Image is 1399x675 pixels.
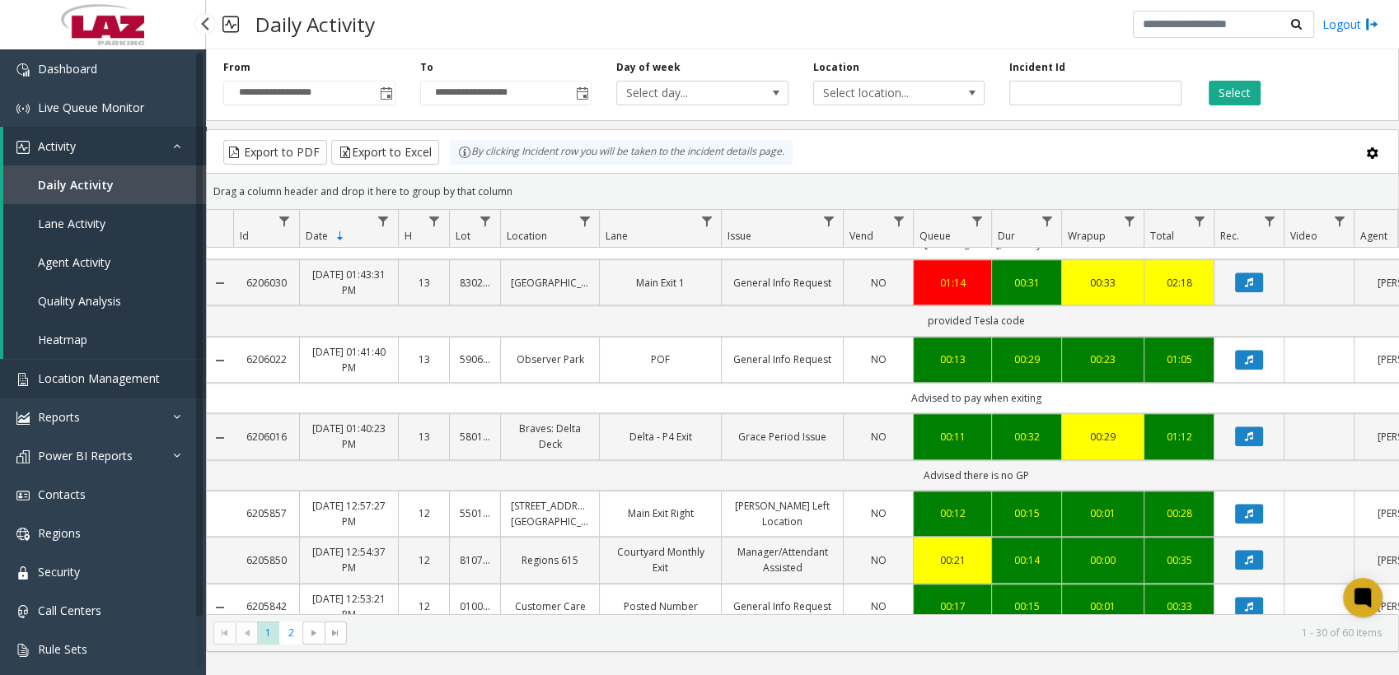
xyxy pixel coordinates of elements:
[871,553,887,567] span: NO
[924,598,981,614] a: 00:17
[38,448,133,463] span: Power BI Reports
[924,351,981,367] div: 00:13
[38,100,144,115] span: Live Queue Monitor
[610,275,711,291] a: Main Exit 1
[732,275,833,291] a: General Info Request
[38,603,101,618] span: Call Centers
[854,552,903,568] a: NO
[871,276,887,290] span: NO
[732,429,833,445] a: Grace Period Issue
[610,544,711,575] a: Courtyard Monthly Exit
[458,146,471,159] img: infoIcon.svg
[1154,429,1204,445] div: 01:12
[854,505,903,521] a: NO
[207,177,1398,206] div: Drag a column header and drop it here to group by that column
[616,60,681,75] label: Day of week
[1154,505,1204,521] div: 00:28
[3,165,206,204] a: Daily Activity
[814,81,950,105] span: Select location...
[409,351,439,367] a: 13
[1154,275,1204,291] a: 02:18
[3,320,206,359] a: Heatmap
[357,626,1382,640] kendo-pager-info: 1 - 30 of 60 items
[1154,552,1204,568] a: 00:35
[573,210,596,232] a: Location Filter Menu
[1154,598,1204,614] a: 00:33
[1002,552,1051,568] a: 00:14
[409,429,439,445] a: 13
[243,429,289,445] a: 6206016
[409,505,439,521] a: 12
[849,229,873,243] span: Vend
[511,275,589,291] a: [GEOGRAPHIC_DATA]
[1002,275,1051,291] a: 00:31
[302,621,325,645] span: Go to the next page
[38,564,80,580] span: Security
[1002,429,1051,445] a: 00:32
[409,275,439,291] a: 13
[1002,351,1051,367] a: 00:29
[243,351,289,367] a: 6206022
[610,598,711,614] a: Posted Number
[1072,275,1134,291] a: 00:33
[511,552,589,568] a: Regions 615
[307,626,321,640] span: Go to the next page
[1154,351,1204,367] div: 01:05
[38,216,105,231] span: Lane Activity
[38,138,76,154] span: Activity
[16,412,30,425] img: 'icon'
[16,102,30,115] img: 'icon'
[1072,351,1134,367] a: 00:23
[732,498,833,529] a: [PERSON_NAME] Left Location
[817,210,840,232] a: Issue Filter Menu
[1036,210,1058,232] a: Dur Filter Menu
[1365,16,1378,33] img: logout
[1150,229,1174,243] span: Total
[306,229,328,243] span: Date
[207,210,1398,614] div: Data table
[16,141,30,154] img: 'icon'
[610,505,711,521] a: Main Exit Right
[998,229,1015,243] span: Dur
[3,127,206,165] a: Activity
[409,552,439,568] a: 12
[38,332,87,347] span: Heatmap
[16,566,30,580] img: 'icon'
[924,275,981,291] div: 01:14
[456,229,470,243] span: Lot
[460,505,490,521] a: 550195
[16,528,30,541] img: 'icon'
[38,525,81,541] span: Regions
[279,621,302,644] span: Page 2
[207,354,233,367] a: Collapse Details
[1118,210,1140,232] a: Wrapup Filter Menu
[16,63,30,77] img: 'icon'
[1072,505,1134,521] div: 00:01
[243,505,289,521] a: 6205857
[924,429,981,445] a: 00:11
[243,552,289,568] a: 6205850
[223,60,250,75] label: From
[1072,552,1134,568] a: 00:00
[310,267,388,298] a: [DATE] 01:43:31 PM
[420,60,433,75] label: To
[1072,429,1134,445] a: 00:29
[460,275,490,291] a: 830202
[38,254,110,270] span: Agent Activity
[16,450,30,463] img: 'icon'
[38,370,160,386] span: Location Management
[1002,598,1051,614] div: 00:15
[854,275,903,291] a: NO
[573,81,591,105] span: Toggle popup
[924,505,981,521] a: 00:12
[38,293,121,309] span: Quality Analysis
[695,210,718,232] a: Lane Filter Menu
[274,210,296,232] a: Id Filter Menu
[243,275,289,291] a: 6206030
